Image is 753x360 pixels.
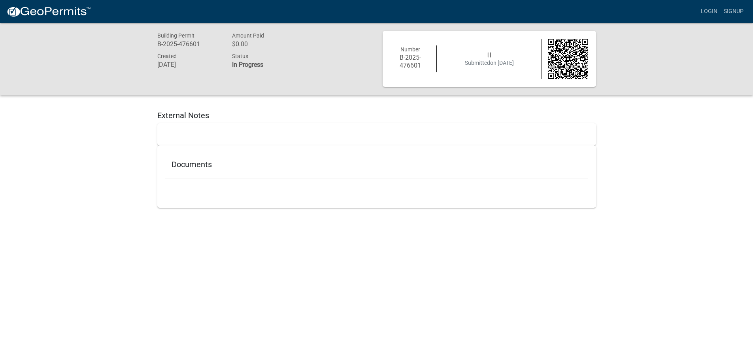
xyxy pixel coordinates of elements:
[400,46,420,53] span: Number
[465,60,514,66] span: Submitted on [DATE]
[487,51,491,58] span: | |
[232,32,264,39] span: Amount Paid
[172,160,582,169] h5: Documents
[391,54,431,69] h6: B-2025-476601
[157,111,596,120] h5: External Notes
[157,40,221,48] h6: B-2025-476601
[232,61,263,68] strong: In Progress
[157,53,177,59] span: Created
[232,53,248,59] span: Status
[157,61,221,68] h6: [DATE]
[548,39,588,79] img: QR code
[232,40,295,48] h6: $0.00
[721,4,747,19] a: Signup
[698,4,721,19] a: Login
[157,32,194,39] span: Building Permit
